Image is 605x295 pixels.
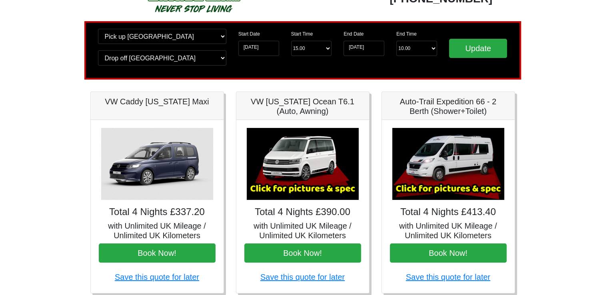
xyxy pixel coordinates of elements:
[99,243,216,263] button: Book Now!
[291,30,313,38] label: Start Time
[99,221,216,240] h5: with Unlimited UK Mileage / Unlimited UK Kilometers
[390,221,507,240] h5: with Unlimited UK Mileage / Unlimited UK Kilometers
[244,221,361,240] h5: with Unlimited UK Mileage / Unlimited UK Kilometers
[99,206,216,218] h4: Total 4 Nights £337.20
[260,273,345,281] a: Save this quote for later
[390,206,507,218] h4: Total 4 Nights £413.40
[343,41,384,56] input: Return Date
[406,273,490,281] a: Save this quote for later
[99,97,216,106] h5: VW Caddy [US_STATE] Maxi
[115,273,199,281] a: Save this quote for later
[392,128,504,200] img: Auto-Trail Expedition 66 - 2 Berth (Shower+Toilet)
[247,128,359,200] img: VW California Ocean T6.1 (Auto, Awning)
[101,128,213,200] img: VW Caddy California Maxi
[244,206,361,218] h4: Total 4 Nights £390.00
[238,30,260,38] label: Start Date
[449,39,507,58] input: Update
[390,243,507,263] button: Book Now!
[244,243,361,263] button: Book Now!
[343,30,363,38] label: End Date
[390,97,507,116] h5: Auto-Trail Expedition 66 - 2 Berth (Shower+Toilet)
[238,41,279,56] input: Start Date
[244,97,361,116] h5: VW [US_STATE] Ocean T6.1 (Auto, Awning)
[396,30,417,38] label: End Time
